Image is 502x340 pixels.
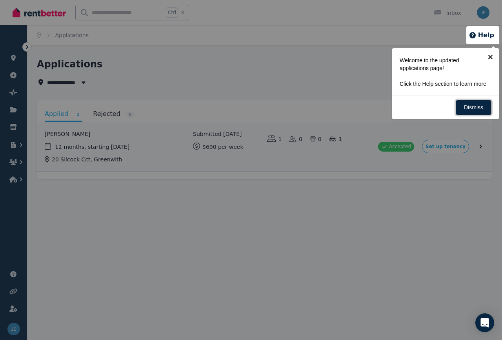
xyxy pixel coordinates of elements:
button: Help [469,31,494,40]
p: Click the Help section to learn more [400,80,487,88]
a: Dismiss [456,100,491,115]
div: Open Intercom Messenger [475,313,494,332]
a: × [482,48,499,66]
p: Welcome to the updated applications page! [400,56,487,72]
